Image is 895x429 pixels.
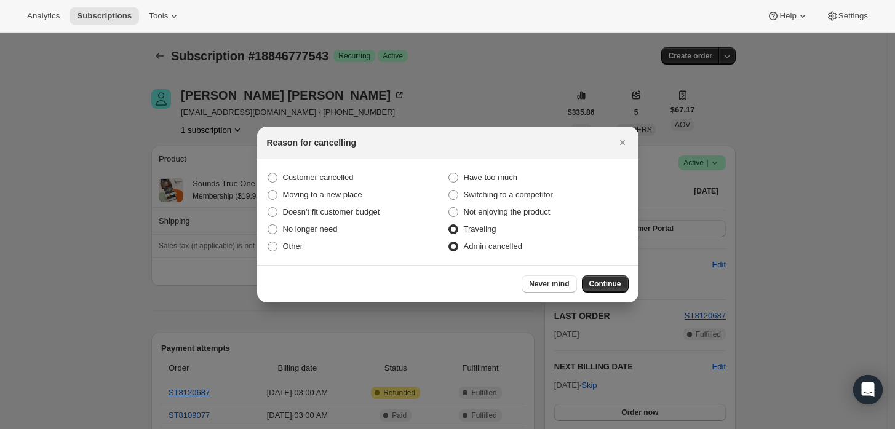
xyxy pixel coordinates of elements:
[464,173,517,182] span: Have too much
[27,11,60,21] span: Analytics
[464,190,553,199] span: Switching to a competitor
[283,242,303,251] span: Other
[529,279,569,289] span: Never mind
[614,134,631,151] button: Close
[522,275,576,293] button: Never mind
[464,242,522,251] span: Admin cancelled
[141,7,188,25] button: Tools
[70,7,139,25] button: Subscriptions
[283,207,380,216] span: Doesn't fit customer budget
[838,11,868,21] span: Settings
[283,224,338,234] span: No longer need
[589,279,621,289] span: Continue
[760,7,816,25] button: Help
[267,136,356,149] h2: Reason for cancelling
[149,11,168,21] span: Tools
[283,173,354,182] span: Customer cancelled
[464,224,496,234] span: Traveling
[853,375,883,404] div: Open Intercom Messenger
[819,7,875,25] button: Settings
[779,11,796,21] span: Help
[77,11,132,21] span: Subscriptions
[20,7,67,25] button: Analytics
[283,190,362,199] span: Moving to a new place
[464,207,551,216] span: Not enjoying the product
[582,275,629,293] button: Continue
